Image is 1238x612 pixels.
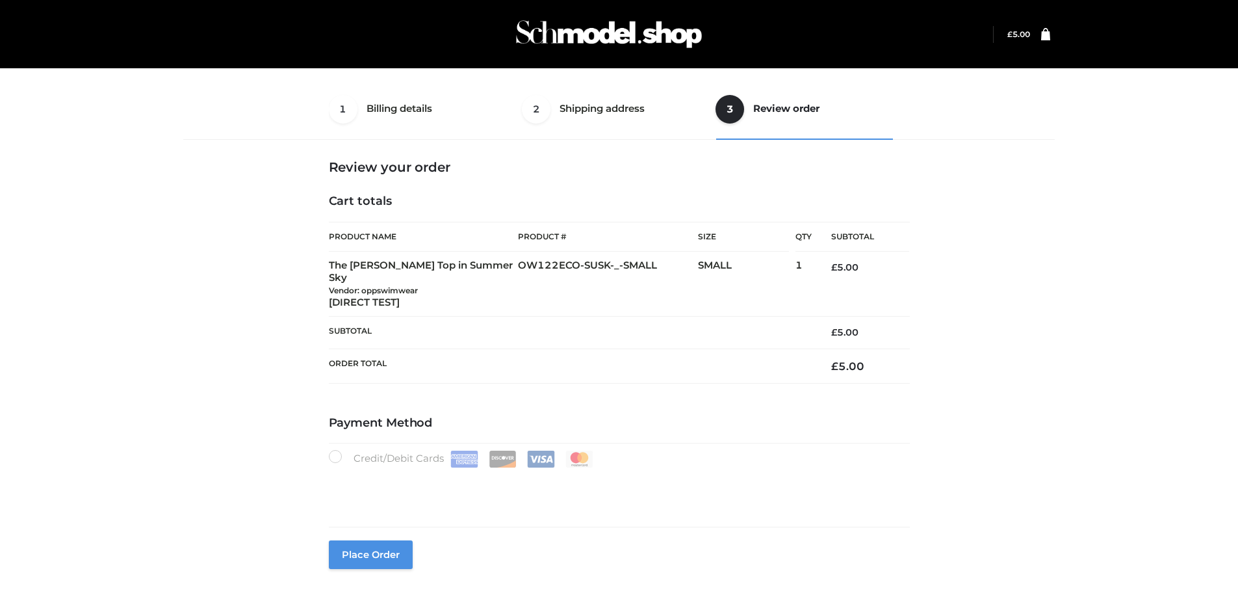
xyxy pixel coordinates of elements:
th: Subtotal [812,222,909,252]
th: Subtotal [329,317,812,349]
img: Schmodel Admin 964 [511,8,706,60]
iframe: Secure payment input frame [326,465,907,512]
th: Size [698,222,789,252]
img: Mastercard [565,451,593,468]
h4: Cart totals [329,194,910,209]
img: Discover [489,451,517,468]
th: Order Total [329,349,812,383]
th: Qty [795,222,812,252]
bdi: 5.00 [831,360,864,373]
bdi: 5.00 [831,326,858,338]
small: Vendor: oppswimwear [329,286,418,295]
bdi: 5.00 [831,261,858,273]
td: 1 [795,252,812,317]
button: Place order [329,540,413,569]
span: £ [831,261,837,273]
td: The [PERSON_NAME] Top in Summer Sky [DIRECT TEST] [329,252,519,317]
label: Credit/Debit Cards [329,450,595,468]
span: £ [831,360,838,373]
a: £5.00 [1007,29,1030,39]
span: £ [1007,29,1012,39]
img: Amex [450,451,478,468]
td: SMALL [698,252,795,317]
h3: Review your order [329,159,910,175]
th: Product Name [329,222,519,252]
bdi: 5.00 [1007,29,1030,39]
td: OW122ECO-SUSK-_-SMALL [518,252,698,317]
img: Visa [527,451,555,468]
span: £ [831,326,837,338]
th: Product # [518,222,698,252]
h4: Payment Method [329,416,910,431]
